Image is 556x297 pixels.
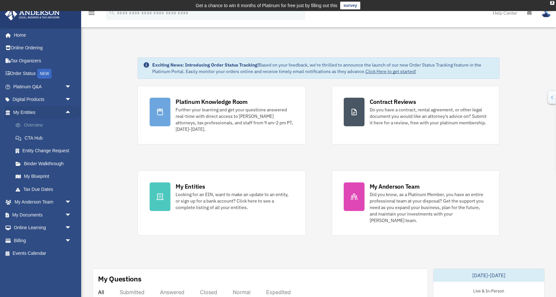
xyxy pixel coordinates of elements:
[176,98,248,106] div: Platinum Knowledge Room
[5,234,81,247] a: Billingarrow_drop_down
[541,8,551,18] img: User Pic
[370,191,488,224] div: Did you know, as a Platinum Member, you have an entire professional team at your disposal? Get th...
[108,9,116,16] i: search
[332,170,500,236] a: My Anderson Team Did you know, as a Platinum Member, you have an entire professional team at your...
[9,183,81,196] a: Tax Due Dates
[65,80,78,93] span: arrow_drop_down
[65,196,78,209] span: arrow_drop_down
[5,106,81,119] a: My Entitiesarrow_drop_up
[370,106,488,126] div: Do you have a contract, rental agreement, or other legal document you would like an attorney's ad...
[88,11,95,17] a: menu
[37,69,52,79] div: NEW
[550,1,554,5] div: close
[65,208,78,222] span: arrow_drop_down
[98,289,104,295] div: All
[176,191,293,211] div: Looking for an EIN, want to make an update to an entity, or sign up for a bank account? Click her...
[176,182,205,191] div: My Entities
[468,287,509,294] div: Live & In-Person
[433,269,544,282] div: [DATE]-[DATE]
[9,131,81,144] a: CTA Hub
[233,289,251,295] div: Normal
[152,62,494,75] div: Based on your feedback, we're thrilled to announce the launch of our new Order Status Tracking fe...
[5,29,78,42] a: Home
[98,274,142,284] div: My Questions
[5,221,81,234] a: Online Learningarrow_drop_down
[5,196,81,209] a: My Anderson Teamarrow_drop_down
[152,62,259,68] strong: Exciting News: Introducing Order Status Tracking!
[176,106,293,132] div: Further your learning and get your questions answered real-time with direct access to [PERSON_NAM...
[5,208,81,221] a: My Documentsarrow_drop_down
[9,119,81,132] a: Overview
[370,182,420,191] div: My Anderson Team
[9,144,81,157] a: Entity Change Request
[370,98,416,106] div: Contract Reviews
[196,2,338,9] div: Get a chance to win 6 months of Platinum for free just by filling out this
[88,9,95,17] i: menu
[5,54,81,67] a: Tax Organizers
[5,93,81,106] a: Digital Productsarrow_drop_down
[5,42,81,55] a: Online Ordering
[200,289,217,295] div: Closed
[138,170,305,236] a: My Entities Looking for an EIN, want to make an update to an entity, or sign up for a bank accoun...
[65,234,78,247] span: arrow_drop_down
[65,106,78,119] span: arrow_drop_up
[332,86,500,144] a: Contract Reviews Do you have a contract, rental agreement, or other legal document you would like...
[5,80,81,93] a: Platinum Q&Aarrow_drop_down
[9,157,81,170] a: Binder Walkthrough
[138,86,305,144] a: Platinum Knowledge Room Further your learning and get your questions answered real-time with dire...
[120,289,144,295] div: Submitted
[340,2,360,9] a: survey
[3,8,62,20] img: Anderson Advisors Platinum Portal
[65,93,78,106] span: arrow_drop_down
[365,68,416,74] a: Click Here to get started!
[266,289,291,295] div: Expedited
[5,67,81,80] a: Order StatusNEW
[9,170,81,183] a: My Blueprint
[65,221,78,235] span: arrow_drop_down
[5,247,81,260] a: Events Calendar
[160,289,184,295] div: Answered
